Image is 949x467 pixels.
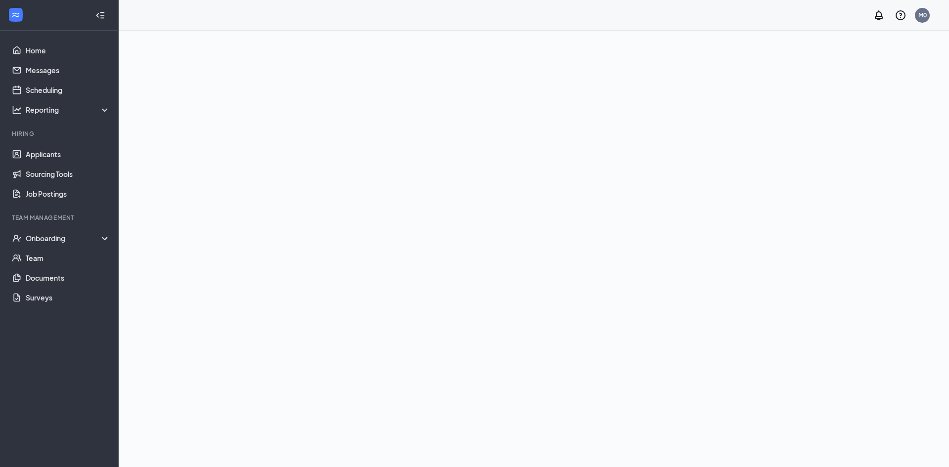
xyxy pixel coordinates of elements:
div: Onboarding [26,233,111,243]
a: Home [26,41,110,60]
a: Documents [26,268,110,288]
svg: WorkstreamLogo [11,10,21,20]
a: Team [26,248,110,268]
a: Job Postings [26,184,110,204]
a: Surveys [26,288,110,307]
div: M0 [918,11,927,19]
a: Sourcing Tools [26,164,110,184]
div: Hiring [12,129,108,138]
a: Applicants [26,144,110,164]
svg: Notifications [873,9,885,21]
a: Messages [26,60,110,80]
svg: QuestionInfo [895,9,906,21]
a: Scheduling [26,80,110,100]
div: Team Management [12,213,108,222]
div: Reporting [26,105,111,115]
svg: Analysis [12,105,22,115]
svg: UserCheck [12,233,22,243]
svg: Collapse [95,10,105,20]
